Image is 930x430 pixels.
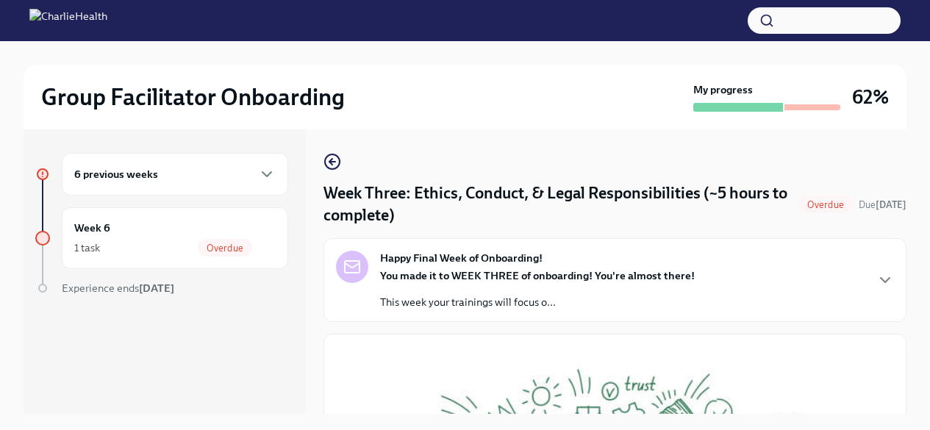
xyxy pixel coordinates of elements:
h4: Week Three: Ethics, Conduct, & Legal Responsibilities (~5 hours to complete) [323,182,793,226]
h6: 6 previous weeks [74,166,158,182]
div: 6 previous weeks [62,153,288,196]
h6: Week 6 [74,220,110,236]
h2: Group Facilitator Onboarding [41,82,345,112]
strong: Happy Final Week of Onboarding! [380,251,543,265]
img: CharlieHealth [29,9,107,32]
span: Overdue [798,199,853,210]
span: Experience ends [62,282,174,295]
strong: [DATE] [876,199,906,210]
a: Week 61 taskOverdue [35,207,288,269]
span: Overdue [198,243,252,254]
strong: You made it to WEEK THREE of onboarding! You're almost there! [380,269,695,282]
span: Due [859,199,906,210]
span: September 23rd, 2025 10:00 [859,198,906,212]
h3: 62% [852,84,889,110]
strong: [DATE] [139,282,174,295]
p: This week your trainings will focus o... [380,295,695,309]
div: 1 task [74,240,100,255]
strong: My progress [693,82,753,97]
